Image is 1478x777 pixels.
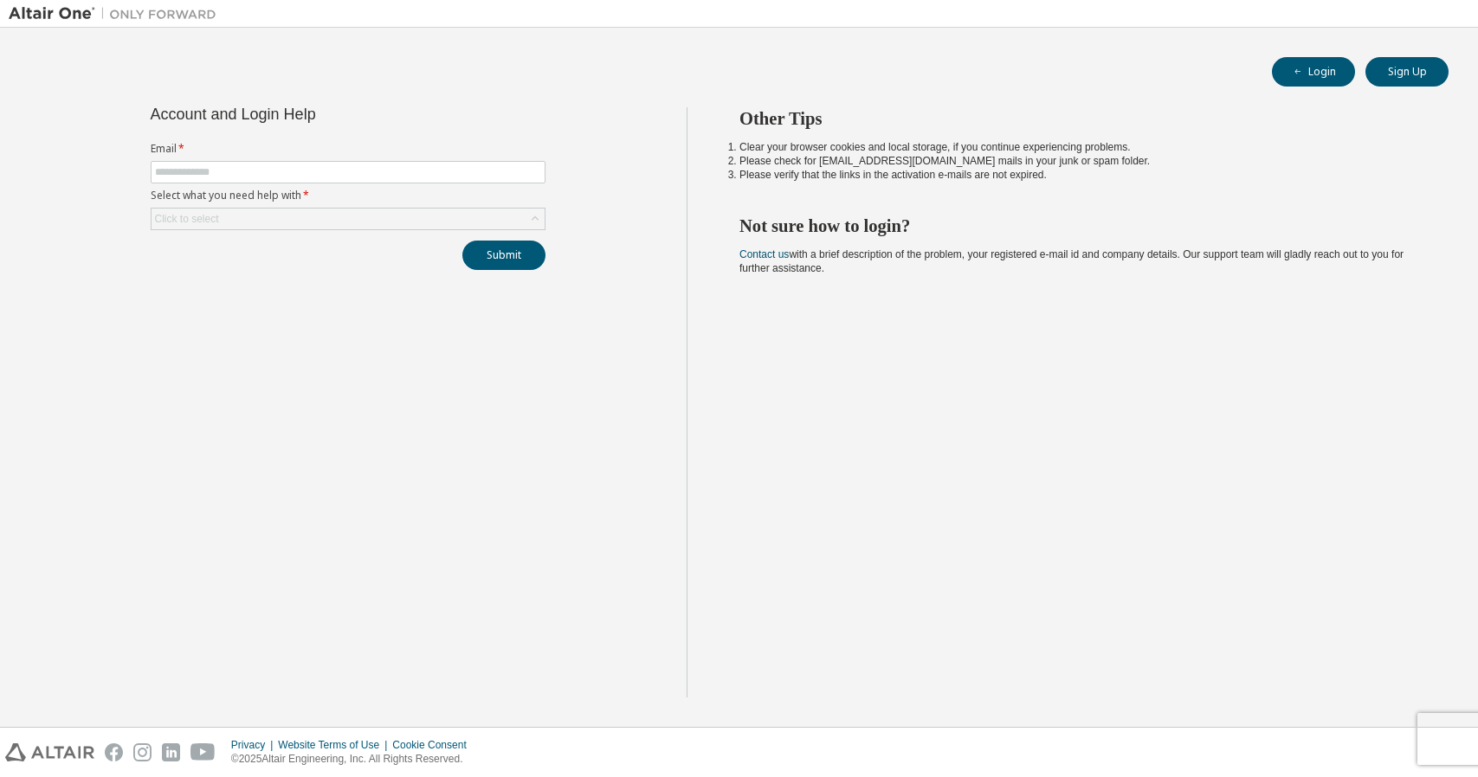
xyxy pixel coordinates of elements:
img: linkedin.svg [162,743,180,761]
li: Please verify that the links in the activation e-mails are not expired. [739,168,1417,182]
h2: Not sure how to login? [739,215,1417,237]
span: with a brief description of the problem, your registered e-mail id and company details. Our suppo... [739,248,1404,274]
img: altair_logo.svg [5,743,94,761]
div: Click to select [152,209,545,229]
img: Altair One [9,5,225,22]
a: Contact us [739,248,789,260]
div: Cookie Consent [392,738,476,752]
img: facebook.svg [105,743,123,761]
div: Account and Login Help [151,107,467,121]
h2: Other Tips [739,107,1417,130]
li: Clear your browser cookies and local storage, if you continue experiencing problems. [739,140,1417,154]
button: Submit [462,241,545,270]
button: Sign Up [1365,57,1449,87]
li: Please check for [EMAIL_ADDRESS][DOMAIN_NAME] mails in your junk or spam folder. [739,154,1417,168]
p: © 2025 Altair Engineering, Inc. All Rights Reserved. [231,752,477,767]
img: instagram.svg [133,743,152,761]
div: Privacy [231,738,278,752]
button: Login [1272,57,1355,87]
img: youtube.svg [190,743,216,761]
div: Click to select [155,212,219,226]
label: Select what you need help with [151,189,545,202]
label: Email [151,142,545,156]
div: Website Terms of Use [278,738,392,752]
